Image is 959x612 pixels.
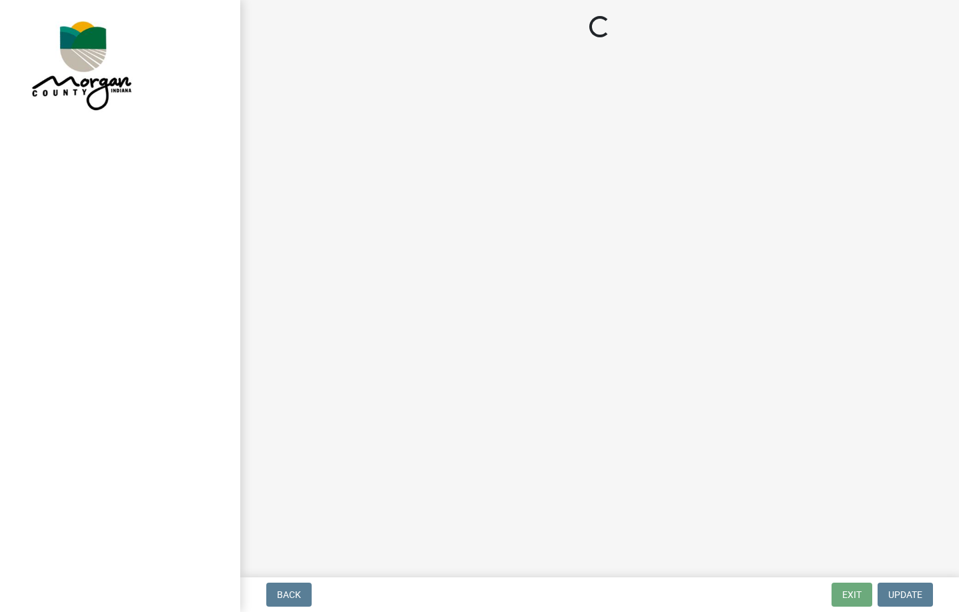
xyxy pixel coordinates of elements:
button: Back [266,583,312,607]
button: Update [878,583,933,607]
span: Update [888,589,922,600]
img: Morgan County, Indiana [27,14,134,114]
button: Exit [832,583,872,607]
span: Back [277,589,301,600]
